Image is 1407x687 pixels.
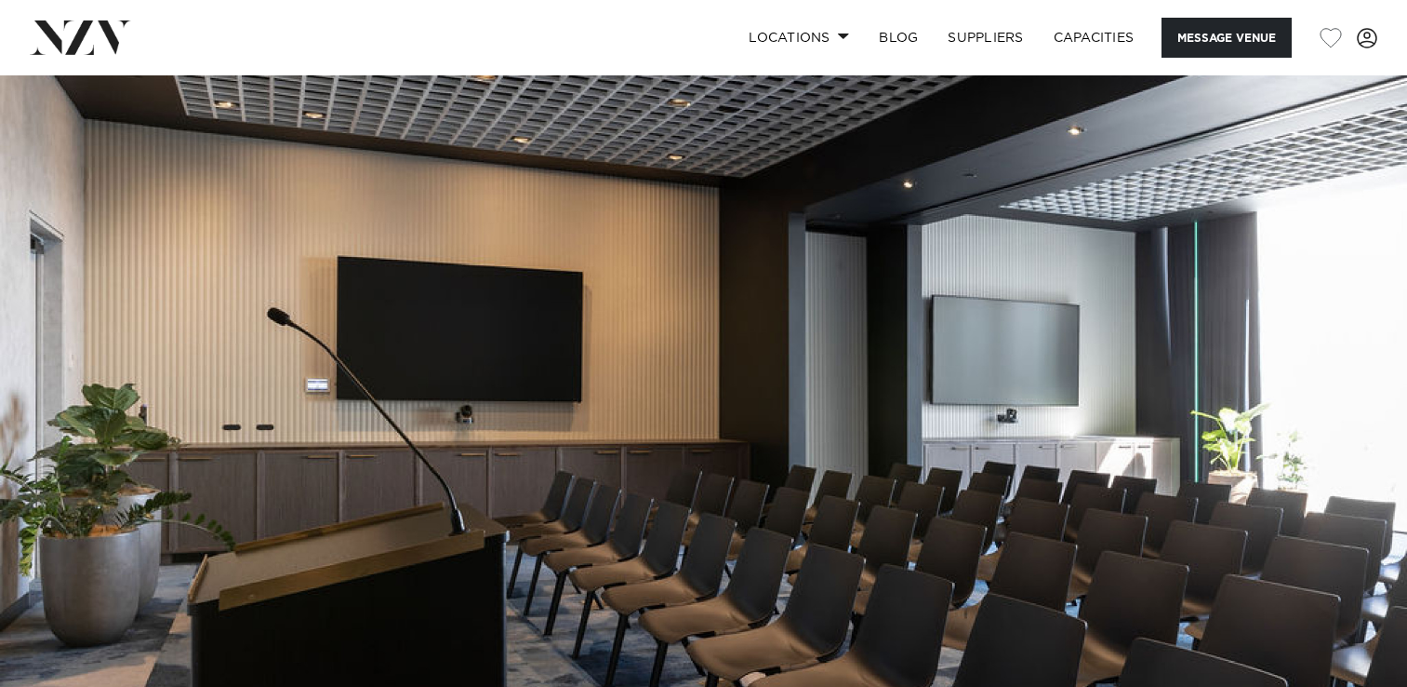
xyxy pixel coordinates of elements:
[864,18,933,58] a: BLOG
[30,20,131,54] img: nzv-logo.png
[734,18,864,58] a: Locations
[1161,18,1292,58] button: Message Venue
[1039,18,1149,58] a: Capacities
[933,18,1038,58] a: SUPPLIERS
